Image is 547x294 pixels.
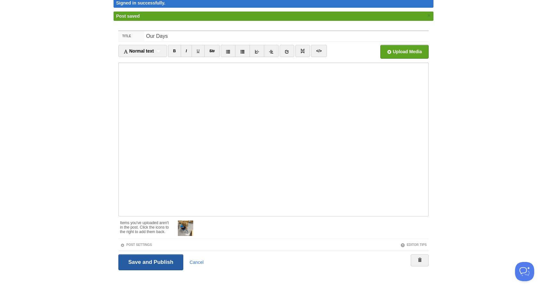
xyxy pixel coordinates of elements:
input: Save and Publish [118,254,183,270]
img: P03+B4PTPS76MxzzAAAAAElFTkSuQmCC [178,221,193,236]
a: × [426,12,432,20]
a: U [192,45,205,57]
img: pagebreak-icon.png [300,49,305,53]
del: Str [210,49,215,53]
a: Editor Tips [400,243,427,247]
iframe: Help Scout Beacon - Open [515,262,534,281]
a: I [181,45,192,57]
a: Cancel [190,260,204,265]
span: Post saved [116,13,140,19]
span: Normal text [123,48,154,54]
div: Items you've uploaded aren't in the post. Click the icons to the right to add them back. [120,217,171,234]
a: B [168,45,181,57]
a: Str [204,45,220,57]
label: Title [118,31,144,41]
a: </> [311,45,327,57]
a: Post Settings [120,243,152,247]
